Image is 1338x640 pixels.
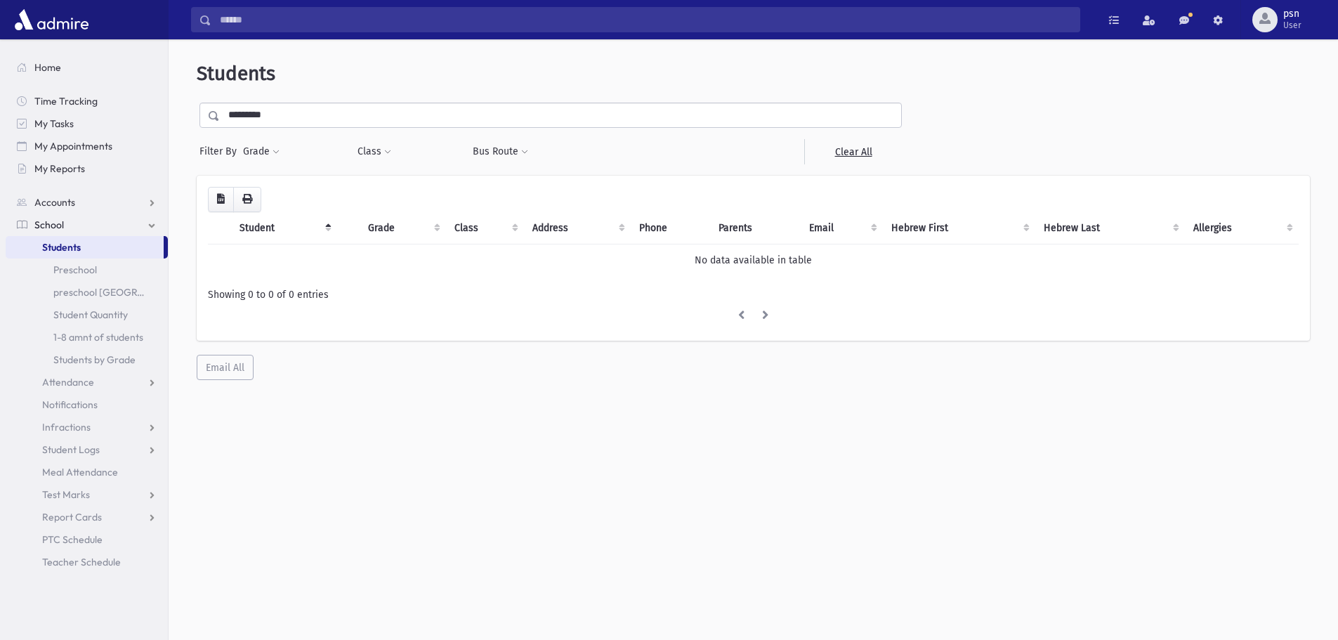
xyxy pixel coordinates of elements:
span: My Reports [34,162,85,175]
a: Attendance [6,371,168,393]
th: Address: activate to sort column ascending [524,212,631,244]
span: Infractions [42,421,91,433]
div: Showing 0 to 0 of 0 entries [208,287,1299,302]
a: Students by Grade [6,348,168,371]
a: Teacher Schedule [6,551,168,573]
a: Infractions [6,416,168,438]
a: Preschool [6,259,168,281]
span: Accounts [34,196,75,209]
a: Accounts [6,191,168,214]
span: Students [42,241,81,254]
a: 1-8 amnt of students [6,326,168,348]
a: Meal Attendance [6,461,168,483]
span: Report Cards [42,511,102,523]
a: School [6,214,168,236]
th: Hebrew First: activate to sort column ascending [883,212,1035,244]
a: Students [6,236,164,259]
span: Students [197,62,275,85]
a: Student Quantity [6,303,168,326]
a: My Tasks [6,112,168,135]
a: Notifications [6,393,168,416]
span: Teacher Schedule [42,556,121,568]
button: Class [357,139,392,164]
span: My Appointments [34,140,112,152]
a: preschool [GEOGRAPHIC_DATA] [6,281,168,303]
span: My Tasks [34,117,74,130]
span: Attendance [42,376,94,388]
a: PTC Schedule [6,528,168,551]
span: School [34,218,64,231]
th: Allergies: activate to sort column ascending [1185,212,1299,244]
th: Hebrew Last: activate to sort column ascending [1035,212,1186,244]
td: No data available in table [208,244,1299,276]
span: User [1283,20,1301,31]
a: Time Tracking [6,90,168,112]
span: Time Tracking [34,95,98,107]
button: CSV [208,187,234,212]
img: AdmirePro [11,6,92,34]
th: Phone [631,212,710,244]
a: Report Cards [6,506,168,528]
span: Student Logs [42,443,100,456]
button: Email All [197,355,254,380]
a: Home [6,56,168,79]
a: Test Marks [6,483,168,506]
th: Class: activate to sort column ascending [446,212,525,244]
a: My Appointments [6,135,168,157]
span: Home [34,61,61,74]
th: Parents [710,212,801,244]
span: PTC Schedule [42,533,103,546]
button: Print [233,187,261,212]
button: Grade [242,139,280,164]
a: Clear All [804,139,902,164]
th: Email: activate to sort column ascending [801,212,883,244]
span: Filter By [199,144,242,159]
th: Student: activate to sort column descending [231,212,337,244]
span: psn [1283,8,1301,20]
span: Test Marks [42,488,90,501]
a: Student Logs [6,438,168,461]
input: Search [211,7,1080,32]
a: My Reports [6,157,168,180]
span: Meal Attendance [42,466,118,478]
th: Grade: activate to sort column ascending [360,212,445,244]
button: Bus Route [472,139,529,164]
span: Notifications [42,398,98,411]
